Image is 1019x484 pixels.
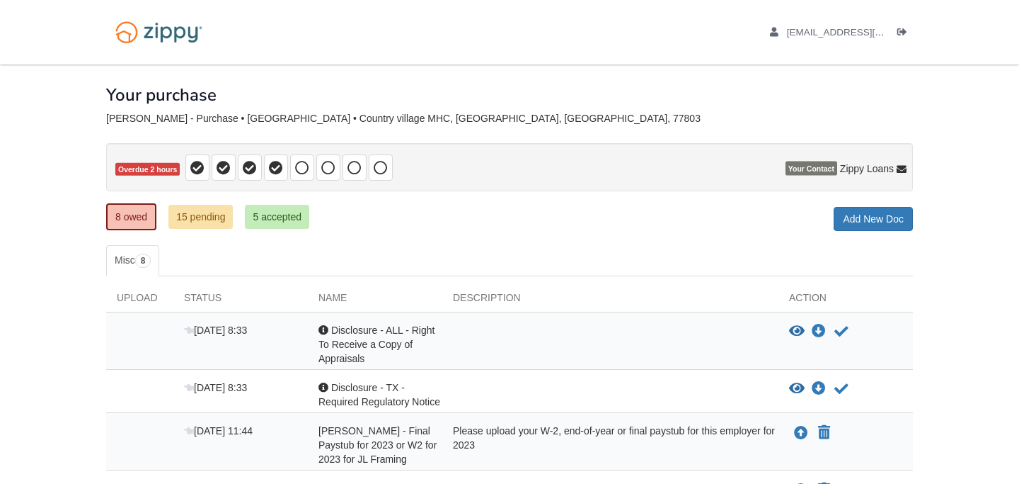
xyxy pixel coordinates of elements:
[442,291,778,312] div: Description
[812,326,826,337] a: Download Disclosure - ALL - Right To Receive a Copy of Appraisals
[115,163,180,176] span: Overdue 2 hours
[817,424,831,441] button: Declare Jose Quintero - Final Paystub for 2023 or W2 for 2023 for JL Framing not applicable
[318,425,437,465] span: [PERSON_NAME] - Final Paystub for 2023 or W2 for 2023 for JL Framing
[833,381,850,398] button: Acknowledge receipt of document
[787,27,949,38] span: josemquintero13@gmail.com
[168,205,233,229] a: 15 pending
[308,291,442,312] div: Name
[106,14,212,50] img: Logo
[778,291,913,312] div: Action
[135,254,151,268] span: 8
[106,86,217,104] h1: Your purchase
[840,162,894,176] span: Zippy Loans
[442,424,778,466] div: Please upload your W-2, end-of-year or final paystub for this employer for 2023
[785,162,837,176] span: Your Contact
[793,424,810,442] button: Upload Jose Quintero - Final Paystub for 2023 or W2 for 2023 for JL Framing
[106,291,173,312] div: Upload
[812,383,826,395] a: Download Disclosure - TX - Required Regulatory Notice
[770,27,949,41] a: edit profile
[106,203,156,230] a: 8 owed
[789,382,805,396] button: View Disclosure - TX - Required Regulatory Notice
[318,325,434,364] span: Disclosure - ALL - Right To Receive a Copy of Appraisals
[184,325,247,336] span: [DATE] 8:33
[184,382,247,393] span: [DATE] 8:33
[833,323,850,340] button: Acknowledge receipt of document
[184,425,253,437] span: [DATE] 11:44
[834,207,913,231] a: Add New Doc
[318,382,440,407] span: Disclosure - TX - Required Regulatory Notice
[106,113,913,125] div: [PERSON_NAME] - Purchase • [GEOGRAPHIC_DATA] • Country village MHC, [GEOGRAPHIC_DATA], [GEOGRAPHI...
[789,325,805,339] button: View Disclosure - ALL - Right To Receive a Copy of Appraisals
[173,291,308,312] div: Status
[897,27,913,41] a: Log out
[245,205,309,229] a: 5 accepted
[106,245,159,276] a: Misc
